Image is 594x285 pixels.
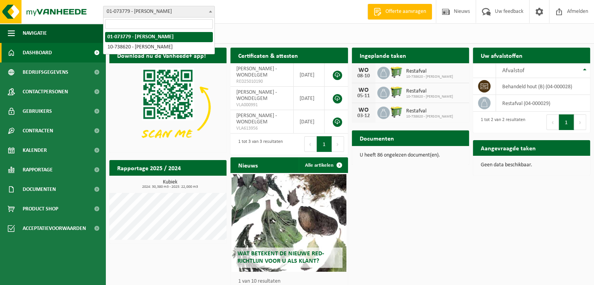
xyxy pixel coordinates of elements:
td: restafval (04-000029) [496,95,590,112]
button: Previous [304,136,317,152]
span: 10-738620 - [PERSON_NAME] [406,114,453,119]
span: 10-738620 - [PERSON_NAME] [406,75,453,79]
li: 10-738620 - [PERSON_NAME] [105,42,213,52]
a: Offerte aanvragen [367,4,432,20]
span: Acceptatievoorwaarden [23,219,86,238]
span: Restafval [406,68,453,75]
div: WO [356,87,371,93]
button: 1 [559,114,574,130]
h2: Nieuws [230,157,266,173]
div: WO [356,107,371,113]
span: Contracten [23,121,53,141]
span: VLA000991 [236,102,287,108]
img: WB-0660-HPE-GN-50 [390,105,403,119]
div: 05-11 [356,93,371,99]
h2: Aangevraagde taken [473,140,544,155]
span: Offerte aanvragen [384,8,428,16]
span: Restafval [406,88,453,94]
div: 1 tot 3 van 3 resultaten [234,135,283,153]
span: Gebruikers [23,102,52,121]
button: Previous [546,114,559,130]
span: Rapportage [23,160,53,180]
img: Download de VHEPlus App [109,63,227,151]
span: Product Shop [23,199,58,219]
span: Restafval [406,108,453,114]
span: Bedrijfsgegevens [23,62,68,82]
span: VLA613956 [236,125,287,132]
span: Documenten [23,180,56,199]
span: Navigatie [23,23,47,43]
span: 01-073779 - TIMMER TOMMY - MARIAKERKE [103,6,215,18]
div: 03-12 [356,113,371,119]
p: 1 van 10 resultaten [238,279,344,284]
span: Wat betekent de nieuwe RED-richtlijn voor u als klant? [237,251,324,264]
td: [DATE] [294,63,325,87]
span: Dashboard [23,43,52,62]
h2: Documenten [352,130,402,146]
button: Next [574,114,586,130]
h3: Kubiek [113,180,227,189]
img: WB-0660-HPE-GN-50 [390,85,403,99]
td: [DATE] [294,110,325,134]
span: 2024: 30,380 m3 - 2025: 22,000 m3 [113,185,227,189]
h2: Download nu de Vanheede+ app! [109,48,214,63]
span: 10-738620 - [PERSON_NAME] [406,94,453,99]
p: U heeft 86 ongelezen document(en). [360,153,461,158]
td: [DATE] [294,87,325,110]
li: 01-073779 - [PERSON_NAME] [105,32,213,42]
button: Next [332,136,344,152]
span: Contactpersonen [23,82,68,102]
div: WO [356,67,371,73]
span: Kalender [23,141,47,160]
div: 1 tot 2 van 2 resultaten [477,114,525,131]
span: RED25010190 [236,78,287,85]
p: Geen data beschikbaar. [481,162,582,168]
span: Afvalstof [502,68,524,74]
span: [PERSON_NAME] - WONDELGEM [236,89,277,102]
a: Wat betekent de nieuwe RED-richtlijn voor u als klant? [232,174,346,272]
span: 01-073779 - TIMMER TOMMY - MARIAKERKE [103,6,214,17]
span: [PERSON_NAME] - WONDELGEM [236,113,277,125]
h2: Certificaten & attesten [230,48,306,63]
h2: Uw afvalstoffen [473,48,530,63]
div: 08-10 [356,73,371,79]
td: behandeld hout (B) (04-000028) [496,78,590,95]
a: Bekijk rapportage [168,175,226,191]
h2: Ingeplande taken [352,48,414,63]
button: 1 [317,136,332,152]
h2: Rapportage 2025 / 2024 [109,160,189,175]
a: Alle artikelen [299,157,347,173]
img: WB-0660-HPE-GN-50 [390,66,403,79]
span: [PERSON_NAME] - WONDELGEM [236,66,277,78]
